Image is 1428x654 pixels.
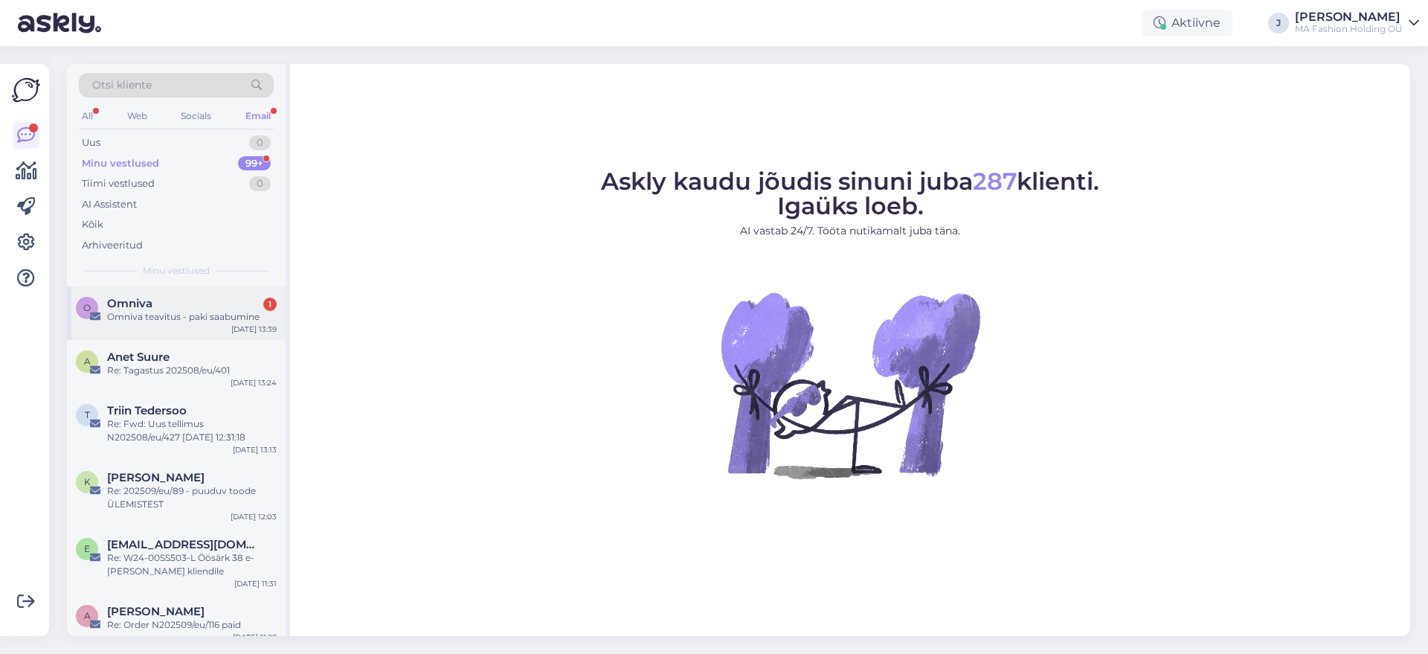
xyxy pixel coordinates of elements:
[82,176,155,191] div: Tiimi vestlused
[107,618,277,632] div: Re: Order N202509/eu/116 paid
[82,197,137,212] div: AI Assistent
[84,543,90,554] span: e
[263,298,277,311] div: 1
[84,476,91,487] span: K
[231,511,277,522] div: [DATE] 12:03
[1295,11,1419,35] a: [PERSON_NAME]MA Fashion Holding OÜ
[107,417,277,444] div: Re: Fwd: Uus tellimus N202508/eu/427 [DATE] 12:31:18
[601,167,1099,220] span: Askly kaudu jõudis sinuni juba klienti. Igaüks loeb.
[178,106,214,126] div: Socials
[231,377,277,388] div: [DATE] 13:24
[107,538,262,551] span: est.retail@marcandandre.com
[1295,11,1403,23] div: [PERSON_NAME]
[249,135,271,150] div: 0
[231,324,277,335] div: [DATE] 13:39
[107,605,205,618] span: Antonina Gilts
[107,310,277,324] div: Omniva teavitus - paki saabumine
[124,106,150,126] div: Web
[1295,23,1403,35] div: MA Fashion Holding OÜ
[82,238,143,253] div: Arhiveeritud
[12,76,40,104] img: Askly Logo
[234,578,277,589] div: [DATE] 11:31
[83,302,91,313] span: O
[85,409,90,420] span: T
[973,167,1017,196] span: 287
[1142,10,1232,36] div: Aktiivne
[107,551,277,578] div: Re: W24-00SS503-L Öösärk 38 e-[PERSON_NAME] kliendile
[233,632,277,643] div: [DATE] 11:28
[82,217,103,232] div: Kõik
[143,264,210,278] span: Minu vestlused
[79,106,96,126] div: All
[242,106,274,126] div: Email
[92,77,152,93] span: Otsi kliente
[238,156,271,171] div: 99+
[249,176,271,191] div: 0
[107,350,170,364] span: Anet Suure
[84,610,91,621] span: A
[107,471,205,484] span: Kälina Sarv
[82,156,159,171] div: Minu vestlused
[233,444,277,455] div: [DATE] 13:13
[107,364,277,377] div: Re: Tagastus 202508/eu/401
[716,251,984,519] img: No Chat active
[107,484,277,511] div: Re: 202509/eu/89 - puuduv toode ÜLEMISTEST
[601,223,1099,239] p: AI vastab 24/7. Tööta nutikamalt juba täna.
[82,135,100,150] div: Uus
[84,356,91,367] span: A
[1268,13,1289,33] div: J
[107,404,187,417] span: Triin Tedersoo
[107,297,152,310] span: Omniva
